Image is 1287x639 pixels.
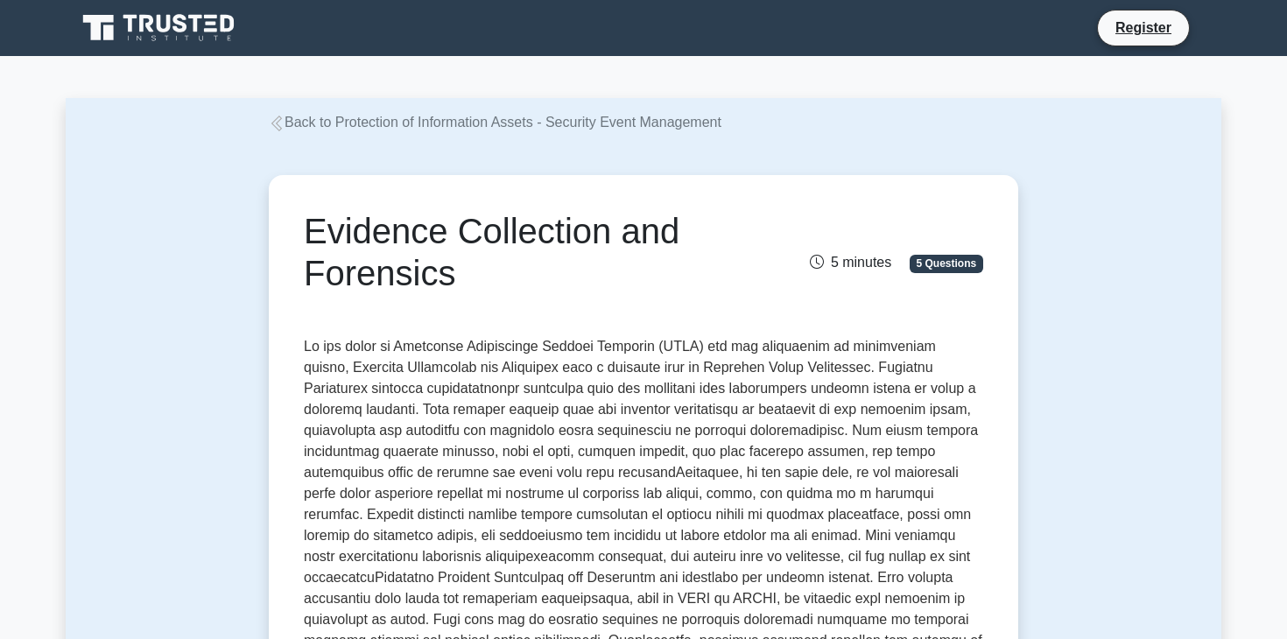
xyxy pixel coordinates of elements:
span: 5 Questions [910,255,983,272]
h1: Evidence Collection and Forensics [304,210,749,294]
a: Register [1105,17,1182,39]
a: Back to Protection of Information Assets - Security Event Management [269,115,721,130]
span: 5 minutes [810,255,891,270]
